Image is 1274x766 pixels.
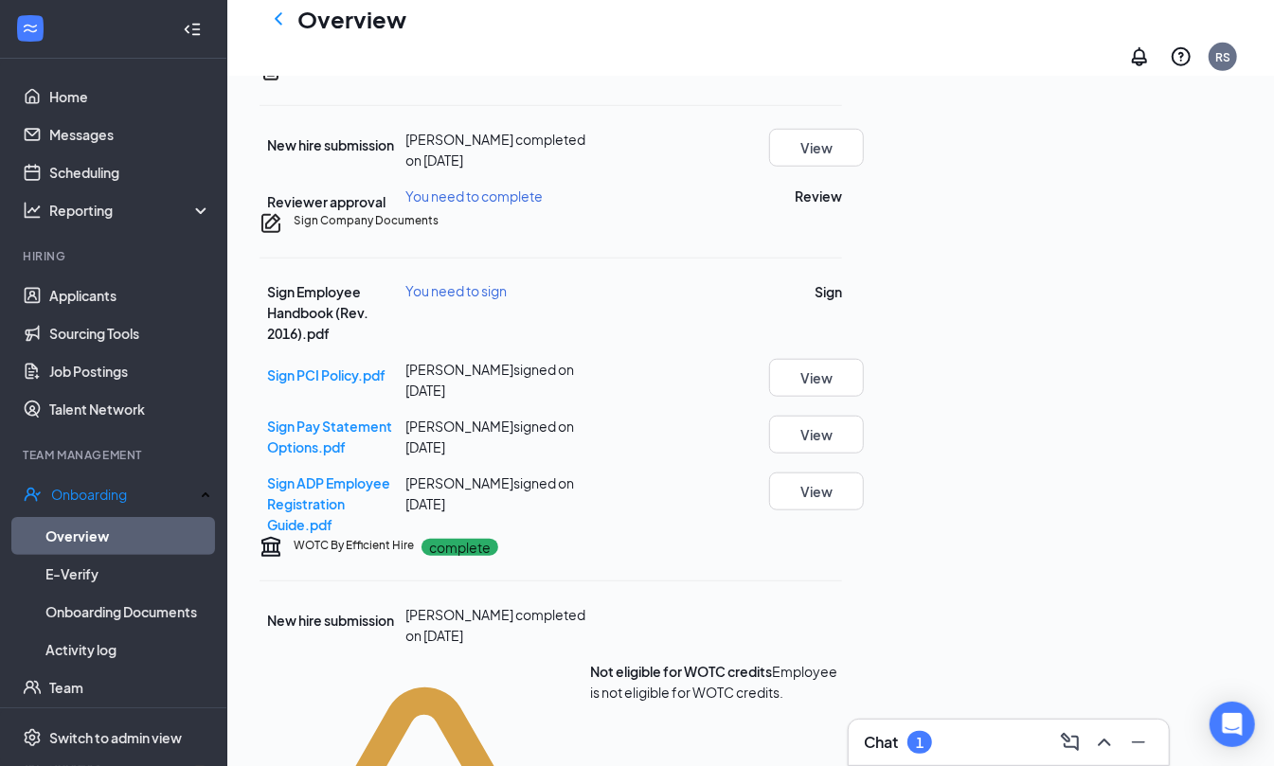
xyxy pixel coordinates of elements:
a: Job Postings [49,352,211,390]
div: [PERSON_NAME] signed on [DATE] [405,472,600,514]
div: Hiring [23,248,207,264]
a: Messages [49,116,211,153]
span: Sign Employee Handbook (Rev. 2016).pdf [267,283,368,342]
span: Reviewer approval [267,193,386,210]
div: [PERSON_NAME] signed on [DATE] [405,416,600,457]
span: Employee is not eligible for WOTC credits. [591,663,838,701]
div: Switch to admin view [49,728,182,747]
h3: Chat [864,732,898,753]
div: 1 [916,735,924,751]
button: Sign [815,281,842,302]
span: [PERSON_NAME] completed on [DATE] [405,606,585,644]
a: Sourcing Tools [49,314,211,352]
svg: Government [260,535,282,558]
a: Team [49,668,211,706]
svg: Notifications [1128,45,1151,68]
svg: WorkstreamLogo [21,19,40,38]
div: Onboarding [51,485,195,504]
a: Applicants [49,276,211,314]
svg: Minimize [1127,731,1150,754]
a: Overview [45,517,211,555]
button: Minimize [1123,727,1154,757]
a: E-Verify [45,555,211,593]
a: Talent Network [49,390,211,428]
button: View [769,129,864,167]
h5: Sign Company Documents [294,212,439,229]
div: RS [1215,49,1230,65]
a: Activity log [45,631,211,668]
button: View [769,416,864,454]
svg: Collapse [183,20,202,39]
button: View [769,359,864,397]
a: Sign ADP Employee Registration Guide.pdf [267,474,390,533]
h1: Overview [297,3,406,35]
div: Open Intercom Messenger [1210,702,1255,747]
h5: WOTC By Efficient Hire [294,537,414,554]
button: ComposeMessage [1055,727,1086,757]
div: [PERSON_NAME] signed on [DATE] [405,359,600,401]
svg: CompanyDocumentIcon [260,212,282,235]
span: [PERSON_NAME] completed on [DATE] [405,131,585,169]
div: Reporting [49,201,212,220]
svg: ChevronUp [1093,731,1116,754]
svg: Settings [23,728,42,747]
p: complete [422,539,498,556]
svg: QuestionInfo [1170,45,1193,68]
a: Home [49,78,211,116]
a: Scheduling [49,153,211,191]
button: View [769,472,864,510]
span: Not eligible for WOTC credits [591,663,773,680]
span: New hire submission [267,136,394,153]
button: Review [795,186,842,206]
svg: ChevronLeft [267,8,290,30]
svg: ComposeMessage [1059,731,1082,754]
div: Team Management [23,447,207,463]
span: New hire submission [267,612,394,629]
svg: Analysis [23,201,42,220]
a: Onboarding Documents [45,593,211,631]
a: Sign PCI Policy.pdf [267,366,386,383]
div: You need to sign [405,281,600,300]
button: ChevronUp [1089,727,1120,757]
span: You need to complete [405,187,543,205]
a: Sign Pay Statement Options.pdf [267,418,392,455]
svg: UserCheck [23,485,42,504]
